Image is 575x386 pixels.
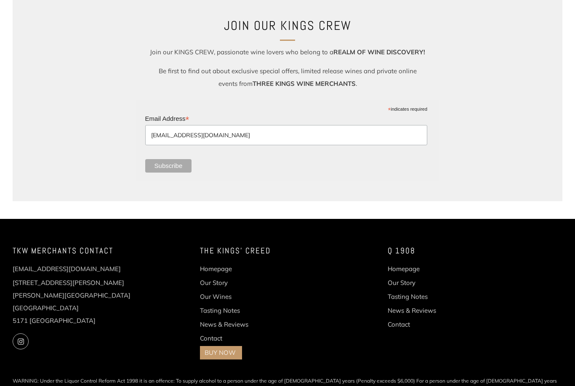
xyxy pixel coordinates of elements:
p: Be first to find out about exclusive special offers, limited release wines and private online eve... [149,65,426,90]
a: Contact [200,334,222,342]
a: Our Story [388,279,415,287]
a: News & Reviews [200,320,248,328]
a: Tasting Notes [388,293,428,301]
a: [EMAIL_ADDRESS][DOMAIN_NAME] [13,265,121,273]
a: Homepage [388,265,420,273]
label: Email Address [145,112,427,124]
strong: THREE KINGS WINE MERCHANTS [253,80,356,88]
a: Our Story [200,279,228,287]
a: BUY NOW [205,349,236,357]
strong: REALM OF WINE DISCOVERY! [333,48,425,56]
a: Homepage [200,265,232,273]
a: News & Reviews [388,306,436,314]
a: Tasting Notes [200,306,240,314]
a: Our Wines [200,293,232,301]
p: [STREET_ADDRESS][PERSON_NAME] [PERSON_NAME][GEOGRAPHIC_DATA] [GEOGRAPHIC_DATA] 5171 [GEOGRAPHIC_D... [13,277,187,327]
h2: JOIN OUR KINGS CREW [149,16,426,36]
h4: Q 1908 [388,244,562,258]
input: Subscribe [145,159,192,173]
div: indicates required [145,104,427,112]
p: Join our KINGS CREW, passionate wine lovers who belong to a [149,46,426,59]
a: Contact [388,320,410,328]
h4: TKW Merchants Contact [13,244,187,258]
h4: The Kings' Creed [200,244,375,258]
